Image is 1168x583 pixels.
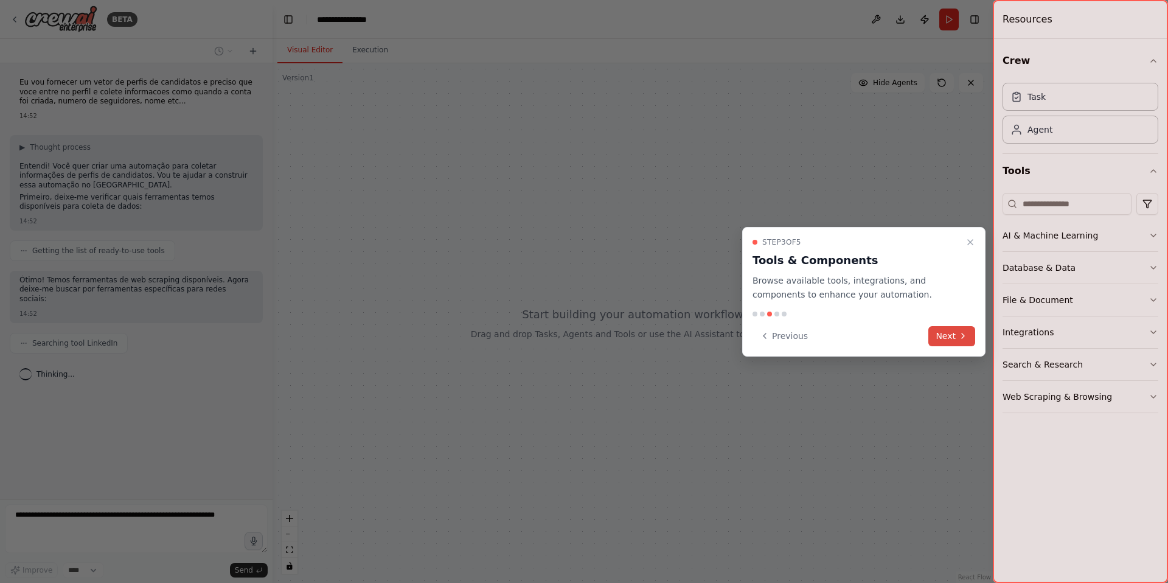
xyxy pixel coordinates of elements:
p: Browse available tools, integrations, and components to enhance your automation. [753,274,961,302]
button: Close walkthrough [963,235,978,250]
h3: Tools & Components [753,252,961,269]
button: Previous [753,326,815,346]
button: Next [928,326,975,346]
button: Hide left sidebar [280,11,297,28]
span: Step 3 of 5 [762,237,801,247]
